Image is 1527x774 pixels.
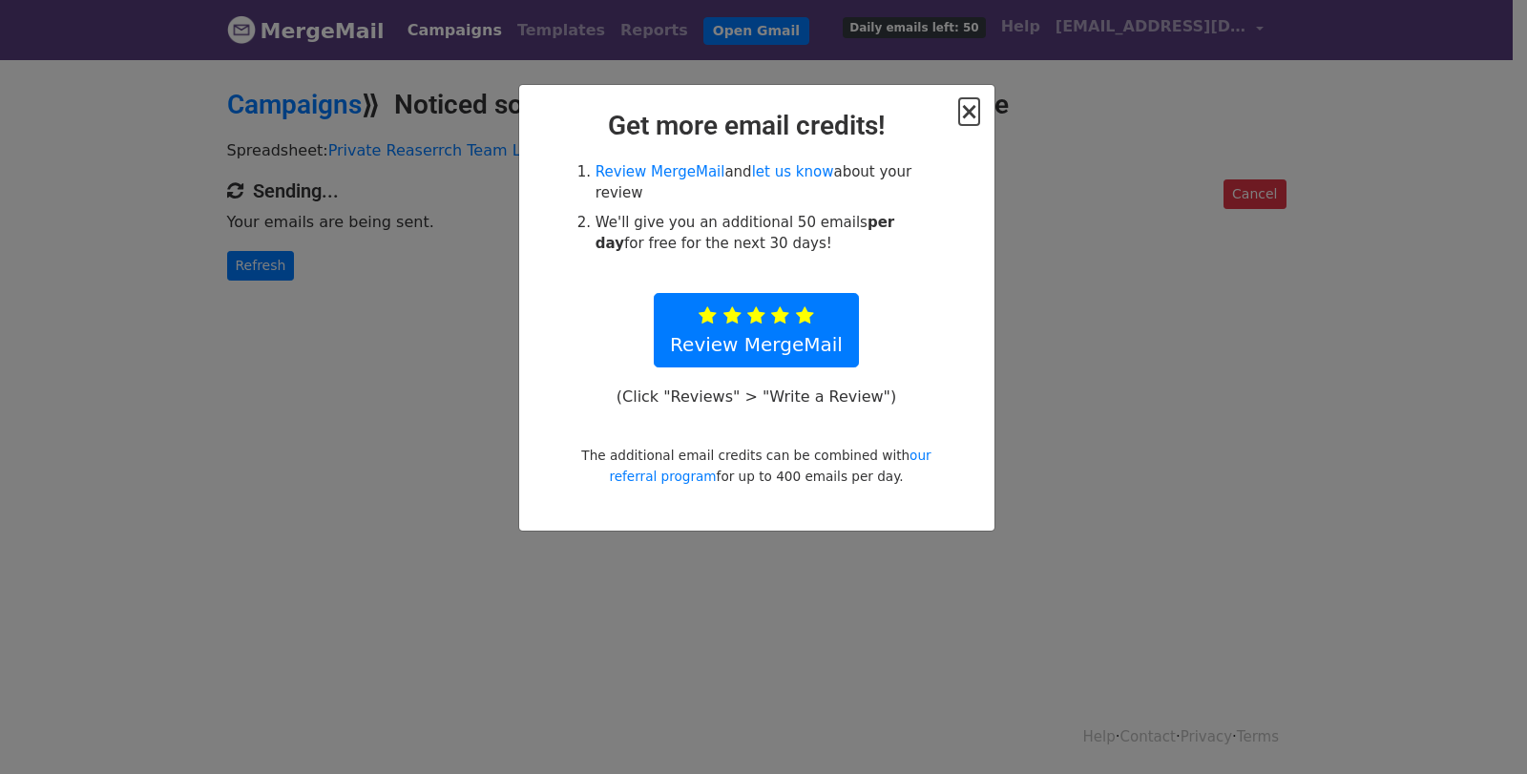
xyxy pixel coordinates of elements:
[596,214,894,253] strong: per day
[596,212,939,255] li: We'll give you an additional 50 emails for free for the next 30 days!
[959,100,978,123] button: Close
[596,163,725,180] a: Review MergeMail
[1432,682,1527,774] iframe: Chat Widget
[752,163,834,180] a: let us know
[596,161,939,204] li: and about your review
[654,293,859,367] a: Review MergeMail
[959,98,978,125] span: ×
[609,448,931,484] a: our referral program
[534,110,979,142] h2: Get more email credits!
[581,448,931,484] small: The additional email credits can be combined with for up to 400 emails per day.
[606,387,906,407] p: (Click "Reviews" > "Write a Review")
